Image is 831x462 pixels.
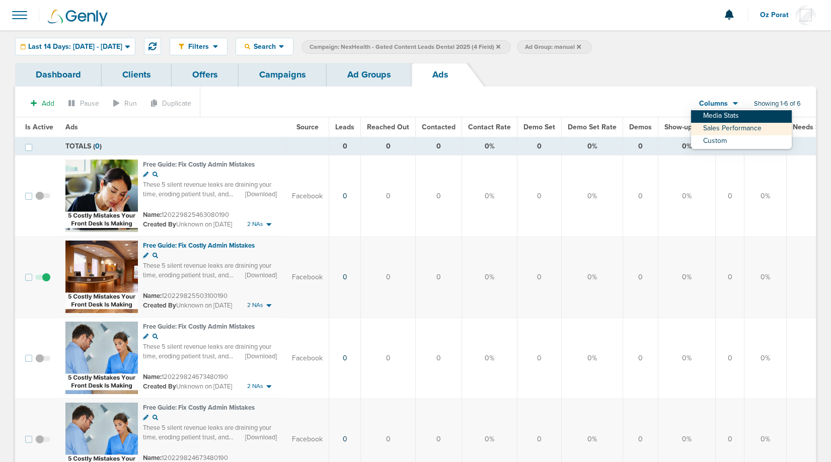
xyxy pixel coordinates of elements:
[517,318,562,399] td: 0
[143,373,228,381] small: 120229824673480190
[143,262,273,299] span: These 5 silent revenue leaks are draining your time, eroding patient trust, and burning out your ...
[623,318,658,399] td: 0
[143,292,162,300] span: Name:
[143,454,162,462] span: Name:
[143,454,228,462] small: 120229824673480190
[143,323,255,331] span: Free Guide: Fix Costly Admin Mistakes
[343,354,347,362] a: 0
[343,435,347,443] a: 0
[25,96,60,111] button: Add
[143,292,228,300] small: 120229825503100190
[361,237,416,318] td: 0
[699,99,728,109] span: Columns
[691,110,792,123] a: Media Stats
[416,156,462,237] td: 0
[65,123,78,131] span: Ads
[562,156,623,237] td: 0%
[184,42,213,51] span: Filters
[629,123,652,131] span: Demos
[716,318,744,399] td: 0
[568,123,617,131] span: Demo Set Rate
[28,43,122,50] span: Last 14 Days: [DATE] - [DATE]
[245,271,277,280] span: [Download]
[25,123,53,131] span: Is Active
[462,237,517,318] td: 0%
[143,301,232,310] small: Unknown on [DATE]
[296,123,319,131] span: Source
[286,237,329,318] td: Facebook
[517,156,562,237] td: 0
[412,63,469,87] a: Ads
[15,63,102,87] a: Dashboard
[562,137,623,156] td: 0%
[658,137,716,156] td: 0%
[716,156,744,237] td: 0
[691,123,792,135] a: Sales Performance
[143,301,176,310] span: Created By
[247,301,263,310] span: 2 NAs
[245,190,277,199] span: [Download]
[102,63,172,87] a: Clients
[143,211,162,219] span: Name:
[623,237,658,318] td: 0
[517,137,562,156] td: 0
[562,318,623,399] td: 0%
[245,433,277,442] span: [Download]
[65,322,138,394] img: Ad image
[143,404,255,412] span: Free Guide: Fix Costly Admin Mistakes
[760,12,796,19] span: Oz Porat
[239,63,327,87] a: Campaigns
[462,156,517,237] td: 0%
[143,181,273,218] span: These 5 silent revenue leaks are draining your time, eroding patient trust, and burning out your ...
[42,99,54,108] span: Add
[744,318,787,399] td: 0%
[329,137,361,156] td: 0
[416,137,462,156] td: 0
[143,211,229,219] small: 120229825463080190
[623,137,658,156] td: 0
[664,123,709,131] span: Show-up Rate
[462,318,517,399] td: 0%
[525,43,581,51] span: Ad Group: manual
[562,237,623,318] td: 0%
[143,220,176,228] span: Created By
[623,156,658,237] td: 0
[468,123,511,131] span: Contact Rate
[247,220,263,228] span: 2 NAs
[143,424,273,461] span: These 5 silent revenue leaks are draining your time, eroding patient trust, and burning out your ...
[245,352,277,361] span: [Download]
[65,241,138,313] img: Ad image
[286,156,329,237] td: Facebook
[310,43,500,51] span: Campaign: NexHealth - Gated Content Leads Dental 2025 (4 Field)
[658,318,716,399] td: 0%
[143,382,176,391] span: Created By
[754,100,801,108] span: Showing 1-6 of 6
[422,123,456,131] span: Contacted
[416,318,462,399] td: 0
[143,373,162,381] span: Name:
[143,161,255,169] span: Free Guide: Fix Costly Admin Mistakes
[744,156,787,237] td: 0%
[523,123,555,131] span: Demo Set
[143,343,273,380] span: These 5 silent revenue leaks are draining your time, eroding patient trust, and burning out your ...
[343,273,347,281] a: 0
[361,137,416,156] td: 0
[367,123,409,131] span: Reached Out
[716,237,744,318] td: 0
[343,192,347,200] a: 0
[517,237,562,318] td: 0
[59,137,286,156] td: TOTALS ( )
[95,142,100,150] span: 0
[658,237,716,318] td: 0%
[361,318,416,399] td: 0
[744,237,787,318] td: 0%
[143,220,232,229] small: Unknown on [DATE]
[250,42,279,51] span: Search
[416,237,462,318] td: 0
[48,10,108,26] img: Genly
[65,160,138,232] img: Ad image
[172,63,239,87] a: Offers
[143,382,232,391] small: Unknown on [DATE]
[327,63,412,87] a: Ad Groups
[658,156,716,237] td: 0%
